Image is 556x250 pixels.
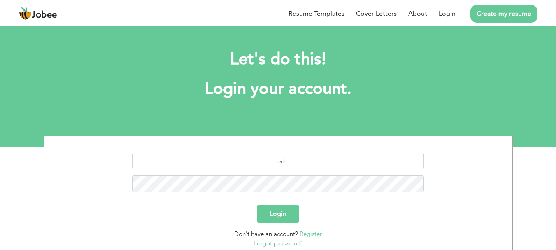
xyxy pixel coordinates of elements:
a: Jobee [19,7,57,20]
input: Email [132,153,424,169]
a: Forgot password? [254,239,302,248]
span: Don't have an account? [234,230,298,238]
a: Resume Templates [288,9,344,19]
button: Login [257,205,299,223]
a: Cover Letters [356,9,397,19]
h2: Let's do this! [56,49,500,70]
img: jobee.io [19,7,32,20]
a: Create my resume [470,5,537,23]
h1: Login your account. [56,78,500,100]
a: Login [439,9,456,19]
span: Jobee [32,11,57,20]
a: About [408,9,427,19]
a: Register [300,230,322,238]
